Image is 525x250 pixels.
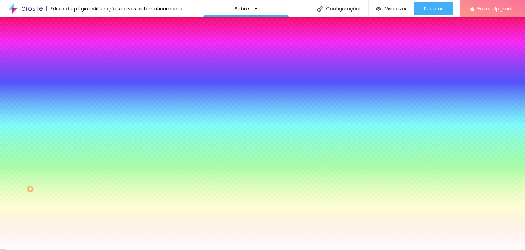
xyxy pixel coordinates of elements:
[477,5,515,11] span: Fazer Upgrade
[317,6,323,12] img: Icone
[94,6,183,11] div: Alterações salvas automaticamente
[234,6,249,11] p: Sobre
[376,6,381,12] img: view-1.svg
[369,2,414,15] button: Visualizar
[385,6,407,11] span: Visualizar
[46,6,94,11] div: Editor de páginas
[414,2,453,15] button: Publicar
[424,6,443,11] span: Publicar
